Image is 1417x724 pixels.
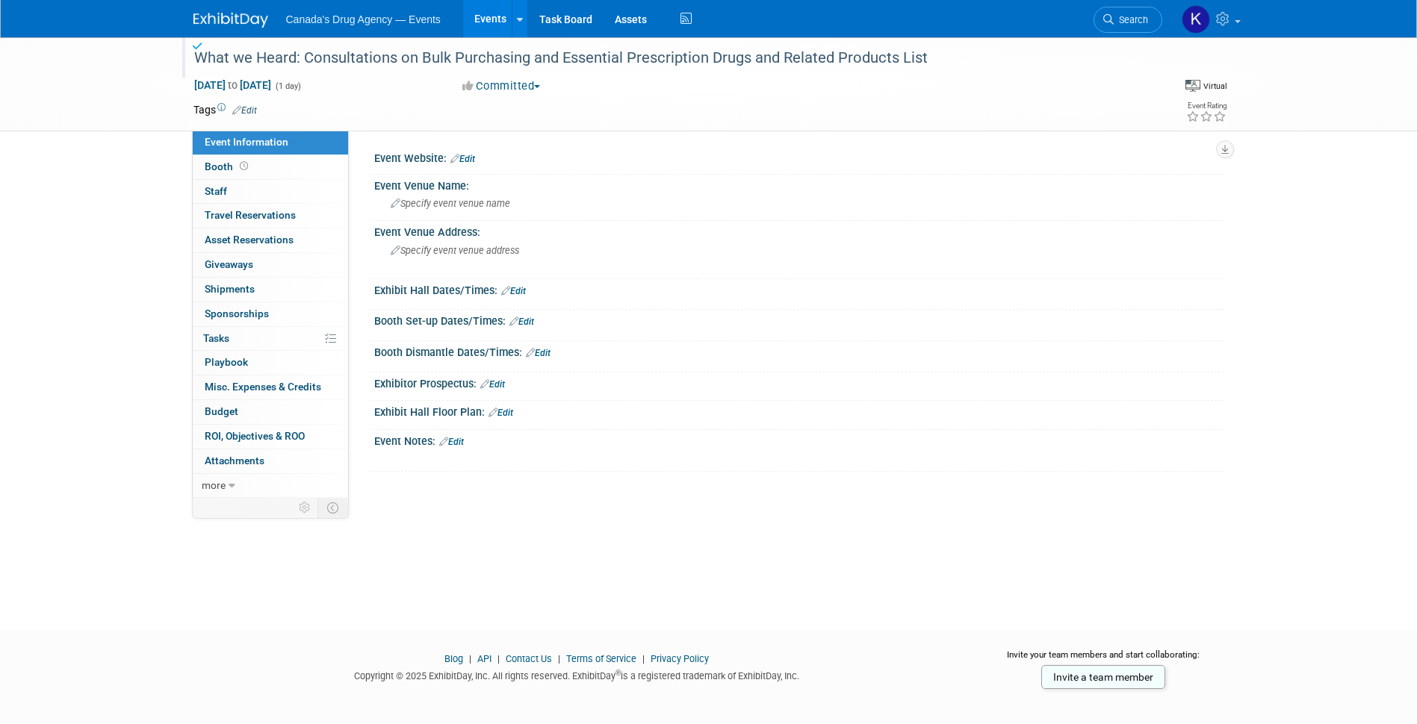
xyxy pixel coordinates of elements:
a: Edit [526,348,551,358]
span: to [226,79,240,91]
div: Copyright © 2025 ExhibitDay, Inc. All rights reserved. ExhibitDay is a registered trademark of Ex... [193,666,961,683]
div: Event Format [1185,78,1227,93]
a: Event Information [193,131,348,155]
div: Event Format [1074,78,1228,100]
td: Tags [193,102,257,117]
td: Personalize Event Tab Strip [292,498,318,517]
a: Edit [439,437,464,447]
div: Exhibit Hall Dates/Times: [374,279,1224,299]
div: Exhibitor Prospectus: [374,372,1224,392]
div: Event Website: [374,147,1224,166]
span: (1 day) [274,81,301,91]
img: ExhibitDay [193,13,268,28]
a: Contact Us [506,653,552,664]
span: Giveaways [205,258,253,270]
a: Sponsorships [193,302,348,326]
span: Specify event venue name [391,198,510,209]
a: Shipments [193,278,348,302]
span: Canada's Drug Agency — Events [286,13,441,25]
a: Playbook [193,351,348,375]
span: ROI, Objectives & ROO [205,430,305,442]
a: Staff [193,180,348,204]
span: Budget [205,405,238,417]
span: Event Information [205,136,288,148]
a: Edit [509,316,534,327]
span: | [639,653,648,664]
div: Invite your team members and start collaborating: [983,649,1224,671]
a: Edit [450,154,475,164]
span: Search [1114,14,1148,25]
a: Privacy Policy [651,653,709,664]
button: Committed [457,78,546,94]
span: Booth [205,160,251,172]
span: Attachments [205,455,264,466]
sup: ® [616,669,621,677]
a: Blog [444,653,463,664]
span: Tasks [203,332,229,344]
a: Invite a team member [1041,665,1165,689]
a: Attachments [193,449,348,473]
div: Event Notes: [374,430,1224,449]
div: Event Venue Name: [374,175,1224,193]
a: Asset Reservations [193,228,348,252]
div: Booth Dismantle Dates/Times: [374,341,1224,361]
a: Search [1094,7,1162,33]
div: Virtual [1203,81,1227,92]
a: Travel Reservations [193,204,348,228]
span: Playbook [205,356,248,368]
td: Toggle Event Tabs [317,498,348,517]
span: [DATE] [DATE] [193,78,272,92]
span: | [554,653,564,664]
a: Misc. Expenses & Credits [193,375,348,399]
a: Edit [501,286,526,296]
div: Event Venue Address: [374,221,1224,240]
a: Tasks [193,327,348,351]
img: Format-Virtual.png [1185,80,1200,92]
div: Booth Set-up Dates/Times: [374,310,1224,329]
a: Edit [480,379,505,390]
div: Event Rating [1186,102,1227,110]
span: Travel Reservations [205,209,296,221]
a: ROI, Objectives & ROO [193,425,348,449]
a: Edit [489,408,513,418]
span: Misc. Expenses & Credits [205,381,321,393]
span: Sponsorships [205,308,269,319]
span: Booth not reserved yet [237,160,251,172]
span: | [494,653,503,664]
a: Booth [193,155,348,179]
a: Giveaways [193,253,348,277]
img: Kristen Trevisan [1182,5,1210,34]
a: API [477,653,492,664]
span: more [202,479,226,491]
a: more [193,474,348,498]
span: Staff [205,185,227,197]
span: Asset Reservations [205,234,294,246]
a: Terms of Service [566,653,636,664]
span: | [465,653,475,664]
span: Shipments [205,283,255,295]
a: Edit [232,105,257,116]
div: What we Heard: Consultations on Bulk Purchasing and Essential Prescription Drugs and Related Prod... [189,45,1140,72]
span: Specify event venue address [391,245,519,256]
a: Budget [193,400,348,424]
div: Exhibit Hall Floor Plan: [374,401,1224,420]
